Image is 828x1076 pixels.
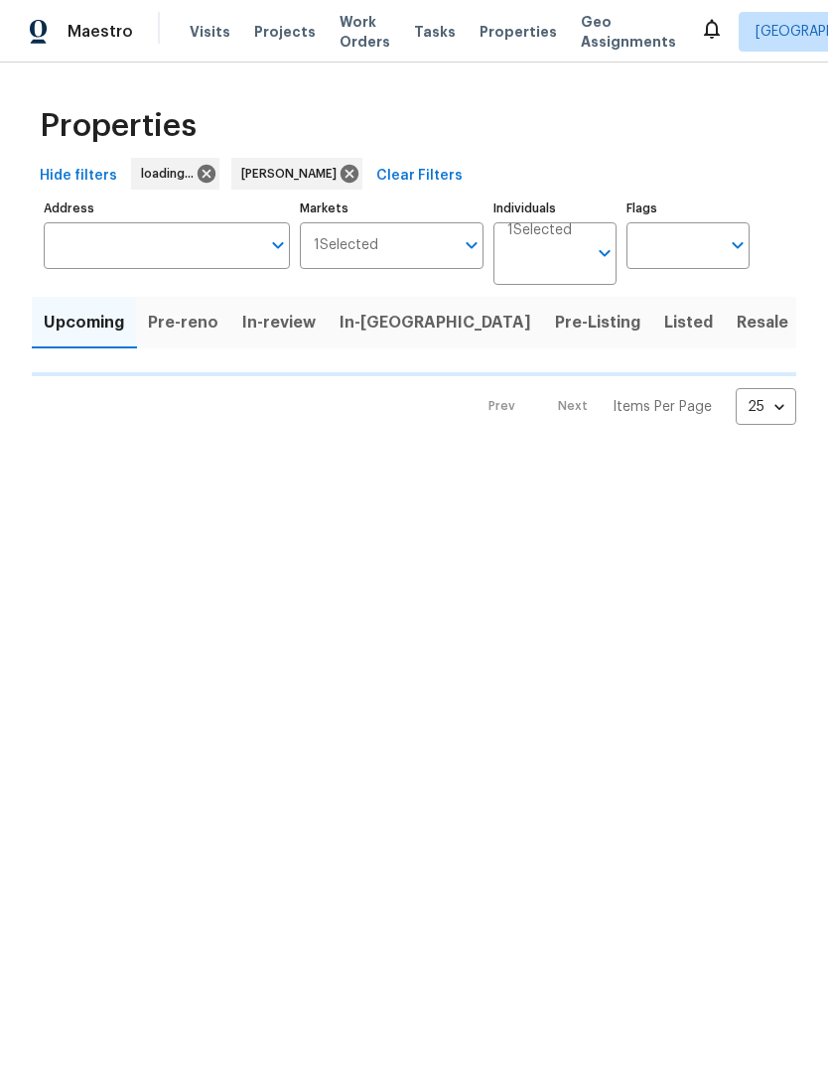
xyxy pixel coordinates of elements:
span: Properties [40,116,197,136]
span: Clear Filters [376,164,463,189]
button: Open [264,231,292,259]
button: Open [724,231,752,259]
div: [PERSON_NAME] [231,158,362,190]
span: Work Orders [340,12,390,52]
span: 1 Selected [314,237,378,254]
span: Upcoming [44,309,124,336]
label: Markets [300,202,484,214]
label: Flags [626,202,750,214]
span: Visits [190,22,230,42]
span: Hide filters [40,164,117,189]
span: Pre-Listing [555,309,640,336]
button: Clear Filters [368,158,471,195]
label: Individuals [493,202,617,214]
button: Open [591,239,619,267]
label: Address [44,202,290,214]
span: [PERSON_NAME] [241,164,345,184]
span: Tasks [414,25,456,39]
button: Hide filters [32,158,125,195]
span: In-review [242,309,316,336]
span: 1 Selected [507,222,572,239]
div: 25 [736,381,796,433]
span: Projects [254,22,316,42]
span: Listed [664,309,713,336]
span: Pre-reno [148,309,218,336]
span: Properties [480,22,557,42]
p: Items Per Page [613,397,712,417]
span: In-[GEOGRAPHIC_DATA] [340,309,531,336]
span: Resale [737,309,788,336]
span: loading... [141,164,202,184]
button: Open [458,231,485,259]
span: Geo Assignments [581,12,676,52]
div: loading... [131,158,219,190]
nav: Pagination Navigation [470,388,796,425]
span: Maestro [68,22,133,42]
